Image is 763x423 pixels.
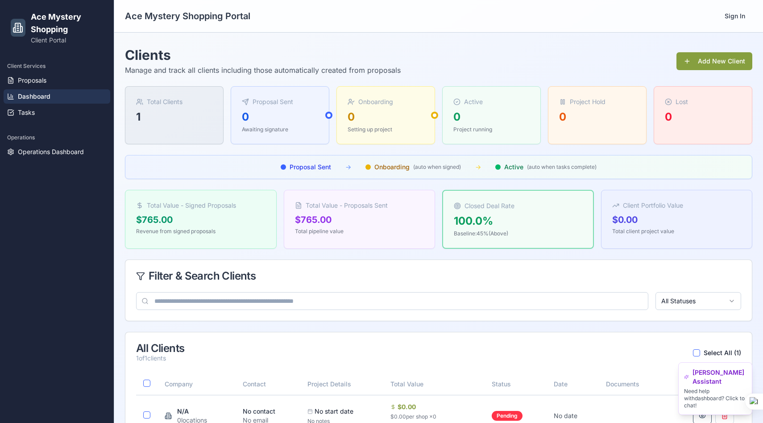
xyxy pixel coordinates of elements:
[348,126,424,133] div: Setting up project
[383,373,484,395] th: Total Value
[559,110,635,124] div: 0
[554,411,592,420] div: No date
[242,126,318,133] div: Awaiting signature
[18,76,46,85] span: Proposals
[665,110,741,124] div: 0
[295,201,424,210] div: Total Value - Proposals Sent
[242,97,318,106] div: Proposal Sent
[136,271,741,281] div: Filter & Search Clients
[4,73,110,88] a: Proposals
[295,214,424,226] div: $765.00
[158,373,236,395] th: Company
[242,110,318,124] div: 0
[612,214,742,226] div: $0.00
[290,163,331,172] span: Proposal Sent
[676,52,752,70] button: Add New Client
[136,343,184,354] div: All Clients
[374,163,410,172] span: Onboarding
[136,110,212,124] div: 1
[236,373,300,395] th: Contact
[4,145,110,159] a: Operations Dashboard
[413,163,461,171] span: (auto when signed)
[4,59,110,73] div: Client Services
[295,228,424,235] p: Total pipeline value
[665,97,741,106] div: Lost
[177,407,207,416] div: N/A
[390,402,477,411] div: $0.00
[4,130,110,145] div: Operations
[136,214,265,226] div: $765.00
[4,89,110,104] a: Dashboard
[475,163,481,172] div: →
[527,163,597,171] span: (auto when tasks complete)
[125,47,401,63] h1: Clients
[454,201,582,210] div: Closed Deal Rate
[454,230,582,237] p: Baseline: 45 % (Above)
[31,36,104,45] p: Client Portal
[348,110,424,124] div: 0
[454,214,582,228] div: 100.0 %
[390,413,477,420] div: $0.00 per shop × 0
[243,407,293,416] div: No contact
[717,7,752,25] button: Sign In
[136,228,265,235] p: Revenue from signed proposals
[453,126,530,133] div: Project running
[136,201,265,210] div: Total Value - Signed Proposals
[492,411,522,421] div: Pending
[31,11,104,36] h1: Ace Mystery Shopping
[693,368,747,386] span: [PERSON_NAME] Assistant
[704,348,741,357] span: Select All ( 1 )
[4,105,110,120] a: Tasks
[612,201,742,210] div: Client Portfolio Value
[684,388,746,409] p: Need help with dashboard ? Click to chat!
[559,97,635,106] div: Project Hold
[485,373,547,395] th: Status
[665,373,741,395] th: Actions
[599,373,665,395] th: Documents
[453,97,530,106] div: Active
[453,110,530,124] div: 0
[345,163,351,172] div: →
[307,407,376,416] div: No start date
[136,97,212,106] div: Total Clients
[504,163,523,172] span: Active
[125,65,401,75] p: Manage and track all clients including those automatically created from proposals
[125,10,250,22] h2: Ace Mystery Shopping Portal
[18,147,84,156] span: Operations Dashboard
[136,354,184,363] div: 1 of 1 clients
[300,373,383,395] th: Project Details
[18,108,35,117] span: Tasks
[612,228,742,235] p: Total client project value
[547,373,599,395] th: Date
[348,97,424,106] div: Onboarding
[18,92,50,101] span: Dashboard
